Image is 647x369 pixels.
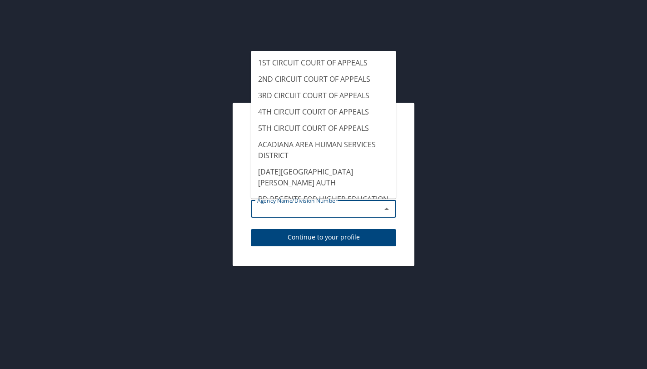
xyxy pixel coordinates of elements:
[251,104,396,120] li: 4TH CIRCUIT COURT OF APPEALS
[380,203,393,215] button: Close
[251,120,396,136] li: 5TH CIRCUIT COURT OF APPEALS
[251,136,396,164] li: ACADIANA AREA HUMAN SERVICES DISTRICT
[251,55,396,71] li: 1ST CIRCUIT COURT OF APPEALS
[251,191,396,207] li: BD REGENTS FOR HIGHER EDUCATION
[251,87,396,104] li: 3RD CIRCUIT COURT OF APPEALS
[251,229,396,247] button: Continue to your profile
[258,232,389,243] span: Continue to your profile
[251,164,396,191] li: [DATE][GEOGRAPHIC_DATA][PERSON_NAME] AUTH
[251,71,396,87] li: 2ND CIRCUIT COURT OF APPEALS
